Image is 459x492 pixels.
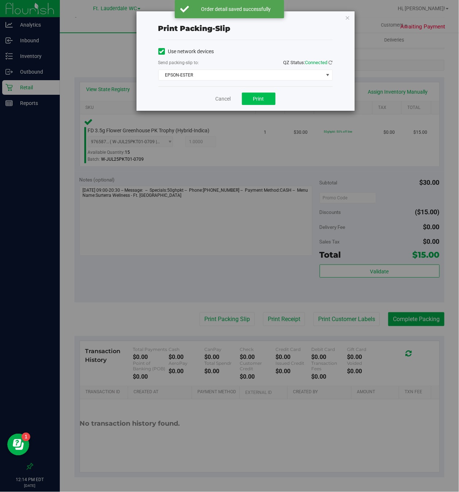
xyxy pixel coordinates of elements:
[158,24,231,33] span: Print packing-slip
[158,48,214,55] label: Use network devices
[323,70,332,80] span: select
[283,60,333,65] span: QZ Status:
[7,434,29,456] iframe: Resource center
[242,93,275,105] button: Print
[216,95,231,103] a: Cancel
[305,60,328,65] span: Connected
[22,433,30,441] iframe: Resource center unread badge
[159,70,323,80] span: EPSON-ESTER
[158,59,199,66] label: Send packing-slip to:
[193,5,279,13] div: Order detail saved successfully
[253,96,264,102] span: Print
